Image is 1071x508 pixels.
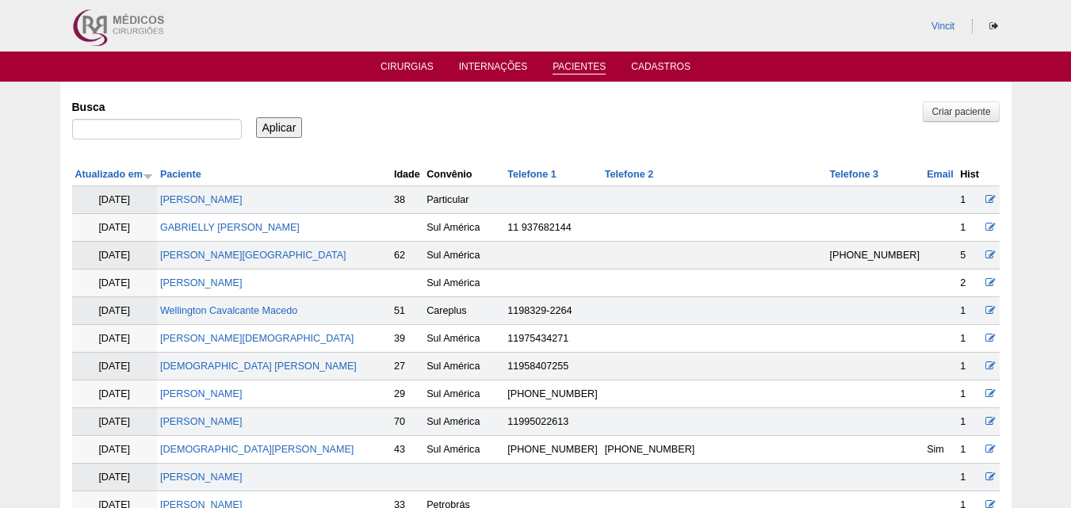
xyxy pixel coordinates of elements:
[504,297,602,325] td: 1198329-2264
[72,99,242,115] label: Busca
[160,444,354,455] a: [DEMOGRAPHIC_DATA][PERSON_NAME]
[160,305,297,316] a: Wellington Cavalcante Macedo
[504,214,602,242] td: 11 937682144
[957,214,982,242] td: 1
[924,436,957,464] td: Sim
[927,169,954,180] a: Email
[957,436,982,464] td: 1
[830,169,878,180] a: Telefone 3
[72,436,157,464] td: [DATE]
[605,169,653,180] a: Telefone 2
[72,325,157,353] td: [DATE]
[423,408,504,436] td: Sul América
[143,170,153,181] img: ordem crescente
[72,297,157,325] td: [DATE]
[160,277,243,288] a: [PERSON_NAME]
[160,250,346,261] a: [PERSON_NAME][GEOGRAPHIC_DATA]
[160,416,243,427] a: [PERSON_NAME]
[423,242,504,269] td: Sul América
[423,297,504,325] td: Careplus
[423,353,504,380] td: Sul América
[160,472,243,483] a: [PERSON_NAME]
[957,297,982,325] td: 1
[391,186,423,214] td: 38
[72,353,157,380] td: [DATE]
[391,325,423,353] td: 39
[957,408,982,436] td: 1
[504,408,602,436] td: 11995022613
[931,21,954,32] a: Vincit
[504,353,602,380] td: 11958407255
[391,353,423,380] td: 27
[391,163,423,186] th: Idade
[72,242,157,269] td: [DATE]
[72,380,157,408] td: [DATE]
[957,186,982,214] td: 1
[72,269,157,297] td: [DATE]
[923,101,999,122] a: Criar paciente
[423,380,504,408] td: Sul América
[160,361,357,372] a: [DEMOGRAPHIC_DATA] [PERSON_NAME]
[72,464,157,491] td: [DATE]
[72,186,157,214] td: [DATE]
[957,325,982,353] td: 1
[72,119,242,139] input: Digite os termos que você deseja procurar.
[423,163,504,186] th: Convênio
[160,194,243,205] a: [PERSON_NAME]
[256,117,303,138] input: Aplicar
[423,214,504,242] td: Sul América
[423,269,504,297] td: Sul América
[827,242,924,269] td: [PHONE_NUMBER]
[957,353,982,380] td: 1
[459,61,528,77] a: Internações
[423,325,504,353] td: Sul América
[160,388,243,399] a: [PERSON_NAME]
[391,242,423,269] td: 62
[504,380,602,408] td: [PHONE_NUMBER]
[507,169,556,180] a: Telefone 1
[957,269,982,297] td: 2
[72,408,157,436] td: [DATE]
[957,242,982,269] td: 5
[602,436,827,464] td: [PHONE_NUMBER]
[391,380,423,408] td: 29
[504,325,602,353] td: 11975434271
[381,61,434,77] a: Cirurgias
[75,169,153,180] a: Atualizado em
[957,380,982,408] td: 1
[989,21,998,31] i: Sair
[72,214,157,242] td: [DATE]
[631,61,690,77] a: Cadastros
[391,408,423,436] td: 70
[160,169,201,180] a: Paciente
[423,436,504,464] td: Sul América
[160,222,300,233] a: GABRIELLY [PERSON_NAME]
[391,297,423,325] td: 51
[957,464,982,491] td: 1
[160,333,354,344] a: [PERSON_NAME][DEMOGRAPHIC_DATA]
[553,61,606,74] a: Pacientes
[504,436,602,464] td: [PHONE_NUMBER]
[957,163,982,186] th: Hist
[391,436,423,464] td: 43
[423,186,504,214] td: Particular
